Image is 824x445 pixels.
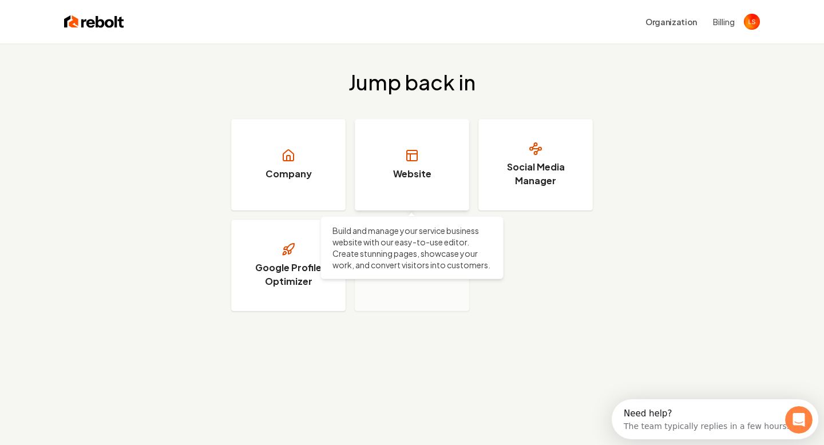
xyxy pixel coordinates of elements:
[355,119,469,210] a: Website
[785,406,813,434] iframe: Intercom live chat
[231,220,346,311] a: Google Profile Optimizer
[493,160,579,188] h3: Social Media Manager
[64,14,124,30] img: Rebolt Logo
[639,11,704,32] button: Organization
[245,261,331,288] h3: Google Profile Optimizer
[5,5,211,36] div: Open Intercom Messenger
[744,14,760,30] button: Open user button
[332,225,492,271] p: Build and manage your service business website with our easy-to-use editor. Create stunning pages...
[12,19,177,31] div: The team typically replies in a few hours.
[348,71,476,94] h2: Jump back in
[478,119,593,210] a: Social Media Manager
[393,167,431,181] h3: Website
[231,119,346,210] a: Company
[713,16,735,27] button: Billing
[612,399,818,439] iframe: Intercom live chat discovery launcher
[12,10,177,19] div: Need help?
[744,14,760,30] img: Landon Schnippel
[266,167,312,181] h3: Company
